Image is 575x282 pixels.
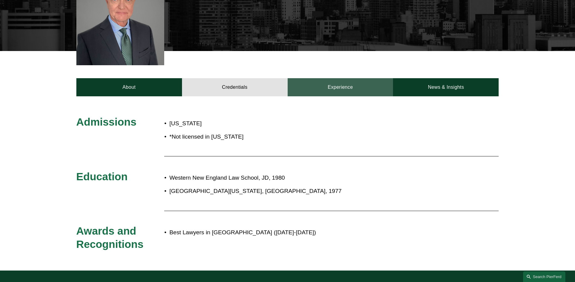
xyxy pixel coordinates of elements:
p: *Not licensed in [US_STATE] [169,132,323,142]
span: Awards and Recognitions [76,225,144,250]
a: Search this site [523,271,565,282]
a: News & Insights [393,78,499,96]
p: Western New England Law School, JD, 1980 [169,173,446,183]
p: [US_STATE] [169,118,323,129]
p: [GEOGRAPHIC_DATA][US_STATE], [GEOGRAPHIC_DATA], 1977 [169,186,446,197]
a: Credentials [182,78,288,96]
span: Education [76,171,128,182]
span: Admissions [76,116,136,128]
a: About [76,78,182,96]
p: Best Lawyers in [GEOGRAPHIC_DATA] ([DATE]-[DATE]) [169,227,446,238]
a: Experience [288,78,393,96]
